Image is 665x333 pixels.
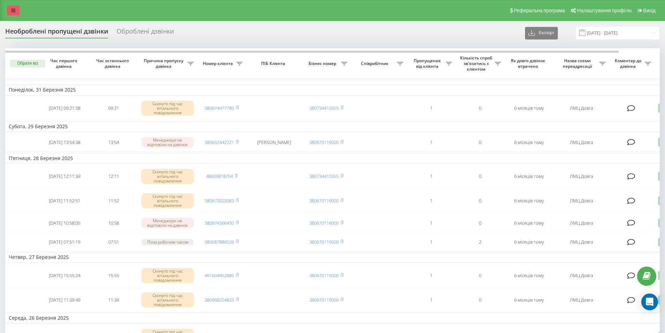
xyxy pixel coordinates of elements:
[553,233,609,251] td: ЛМЦ Довга
[309,297,339,303] a: 380670119000
[40,165,89,188] td: [DATE] 12:11:39
[205,239,234,245] a: 380687886526
[553,214,609,232] td: ЛМЦ Довга
[141,137,194,147] div: Менеджери не відповіли на дзвінок
[504,289,553,312] td: 6 місяців тому
[456,133,504,152] td: 0
[514,8,565,13] span: Реферальна програма
[40,133,89,152] td: [DATE] 13:54:38
[407,214,456,232] td: 1
[309,173,339,179] a: 380734410355
[456,214,504,232] td: 0
[459,55,495,72] span: Кількість спроб зв'язатись з клієнтом
[309,139,339,145] a: 380670119000
[205,220,234,226] a: 380674366430
[504,233,553,251] td: 6 місяців тому
[205,197,234,204] a: 380673320083
[407,189,456,212] td: 1
[309,220,339,226] a: 380670119000
[89,214,138,232] td: 10:58
[410,58,446,69] span: Пропущених від клієнта
[407,165,456,188] td: 1
[89,97,138,120] td: 09:21
[141,292,194,308] div: Скинуто під час вітального повідомлення
[246,133,302,152] td: [PERSON_NAME]
[456,264,504,287] td: 0
[553,165,609,188] td: ЛМЦ Довга
[553,133,609,152] td: ЛМЦ Довга
[141,239,194,245] div: Поза робочим часом
[525,27,558,39] button: Експорт
[89,289,138,312] td: 11:39
[456,97,504,120] td: 0
[557,58,599,69] span: Назва схеми переадресації
[89,233,138,251] td: 07:51
[201,61,236,66] span: Номер клієнта
[205,139,234,145] a: 380632442221
[504,214,553,232] td: 6 місяців тому
[5,28,108,38] div: Необроблені пропущені дзвінки
[46,58,83,69] span: Час першого дзвінка
[205,297,234,303] a: 380968204833
[309,239,339,245] a: 380670119000
[504,133,553,152] td: 6 місяців тому
[407,264,456,287] td: 1
[95,58,132,69] span: Час останнього дзвінка
[305,61,341,66] span: Бізнес номер
[309,105,339,111] a: 380734410355
[504,97,553,120] td: 6 місяців тому
[643,8,656,13] span: Вихід
[89,165,138,188] td: 12:11
[40,289,89,312] td: [DATE] 11:39:49
[309,272,339,278] a: 380670119000
[141,169,194,184] div: Скинуто під час вітального повідомлення
[456,233,504,251] td: 2
[504,165,553,188] td: 6 місяців тому
[40,264,89,287] td: [DATE] 15:55:24
[407,97,456,120] td: 1
[141,268,194,283] div: Скинуто під час вітального повідомлення
[553,289,609,312] td: ЛМЦ Довга
[613,58,645,69] span: Коментар до дзвінка
[141,193,194,209] div: Скинуто під час вітального повідомлення
[407,133,456,152] td: 1
[553,97,609,120] td: ЛМЦ Довга
[10,60,45,67] button: Обрати всі
[354,61,397,66] span: Співробітник
[141,218,194,228] div: Менеджери не відповіли на дзвінок
[40,189,89,212] td: [DATE] 11:52:51
[510,58,548,69] span: Як довго дзвінок втрачено
[89,189,138,212] td: 11:52
[504,189,553,212] td: 6 місяців тому
[407,289,456,312] td: 1
[40,233,89,251] td: [DATE] 07:51:19
[89,133,138,152] td: 13:54
[141,58,187,69] span: Причина пропуску дзвінка
[117,28,174,38] div: Оброблені дзвінки
[577,8,631,13] span: Налаштування профілю
[89,264,138,287] td: 15:55
[40,97,89,120] td: [DATE] 09:21:38
[407,233,456,251] td: 1
[456,165,504,188] td: 0
[641,294,658,310] div: Open Intercom Messenger
[553,264,609,287] td: ЛМЦ Довга
[206,173,233,179] a: 48606818704
[252,61,296,66] span: ПІБ Клієнта
[205,105,234,111] a: 380674477780
[456,289,504,312] td: 0
[456,189,504,212] td: 0
[141,101,194,116] div: Скинуто під час вітального повідомлення
[205,272,234,278] a: 491604452885
[309,197,339,204] a: 380670119000
[553,189,609,212] td: ЛМЦ Довга
[40,214,89,232] td: [DATE] 10:58:05
[504,264,553,287] td: 6 місяців тому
